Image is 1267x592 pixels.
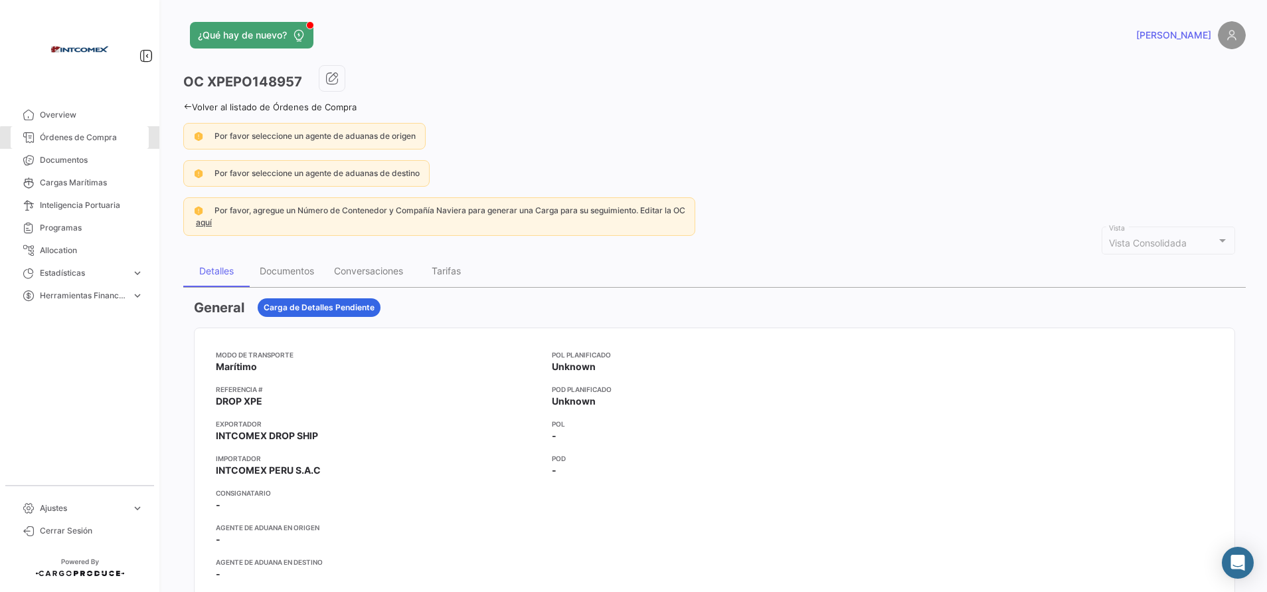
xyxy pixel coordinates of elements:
app-card-info-title: Exportador [216,419,541,429]
span: Marítimo [216,360,257,373]
app-card-info-title: Referencia # [216,384,541,395]
span: Documentos [40,154,143,166]
app-card-info-title: POD Planificado [552,384,877,395]
div: Conversaciones [334,265,403,276]
app-card-info-title: Importador [216,453,541,464]
a: Overview [11,104,149,126]
span: expand_more [131,267,143,279]
span: expand_more [131,290,143,302]
span: Carga de Detalles Pendiente [264,302,375,314]
span: - [552,429,556,443]
div: Documentos [260,265,314,276]
span: Overview [40,109,143,121]
a: Cargas Marítimas [11,171,149,194]
h3: General [194,298,244,317]
span: DROP XPE [216,395,262,408]
img: placeholder-user.png [1218,21,1246,49]
span: - [216,533,220,546]
app-card-info-title: POD [552,453,877,464]
button: ¿Qué hay de nuevo? [190,22,313,49]
a: Documentos [11,149,149,171]
span: Por favor seleccione un agente de aduanas de destino [214,168,420,178]
span: Ajustes [40,502,126,514]
span: - [552,464,556,477]
a: Allocation [11,239,149,262]
span: Herramientas Financieras [40,290,126,302]
img: intcomex.png [46,16,113,82]
span: Por favor seleccione un agente de aduanas de origen [214,131,416,141]
a: Órdenes de Compra [11,126,149,149]
h3: OC XPEPO148957 [183,72,302,91]
span: Unknown [552,360,596,373]
app-card-info-title: Modo de Transporte [216,349,541,360]
a: aquí [193,217,214,227]
span: Cargas Marítimas [40,177,143,189]
span: Programas [40,222,143,234]
span: - [216,498,220,512]
span: - [216,567,220,581]
app-card-info-title: Agente de Aduana en Origen [216,522,541,533]
div: Detalles [199,265,234,276]
div: Abrir Intercom Messenger [1222,547,1254,579]
app-card-info-title: Consignatario [216,488,541,498]
span: Allocation [40,245,143,256]
span: Estadísticas [40,267,126,279]
span: Unknown [552,395,596,408]
app-card-info-title: POL [552,419,877,429]
span: Órdenes de Compra [40,132,143,144]
span: INTCOMEX DROP SHIP [216,429,318,443]
a: Programas [11,217,149,239]
span: expand_more [131,502,143,514]
span: [PERSON_NAME] [1136,29,1211,42]
span: Inteligencia Portuaria [40,199,143,211]
app-card-info-title: POL Planificado [552,349,877,360]
app-card-info-title: Agente de Aduana en Destino [216,557,541,567]
span: Por favor, agregue un Número de Contenedor y Compañía Naviera para generar una Carga para su segu... [214,205,685,215]
div: Tarifas [432,265,461,276]
a: Volver al listado de Órdenes de Compra [183,102,357,112]
span: ¿Qué hay de nuevo? [198,29,287,42]
span: INTCOMEX PERU S.A.C [216,464,321,477]
a: Inteligencia Portuaria [11,194,149,217]
span: Vista Consolidada [1109,237,1187,248]
span: Cerrar Sesión [40,525,143,537]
